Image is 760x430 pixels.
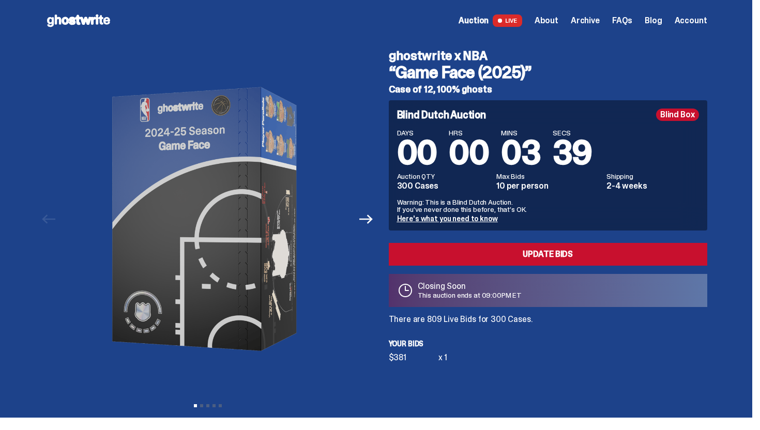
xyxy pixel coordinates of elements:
[418,282,522,290] p: Closing Soon
[459,14,522,27] a: Auction LIVE
[438,354,448,362] div: x 1
[389,315,707,324] p: There are 809 Live Bids for 300 Cases.
[571,17,600,25] a: Archive
[206,404,209,407] button: View slide 3
[397,182,491,190] dd: 300 Cases
[501,129,540,136] span: MINS
[418,291,522,299] p: This auction ends at 09:00PM ET
[449,129,489,136] span: HRS
[389,354,438,362] div: $381
[553,131,592,174] span: 39
[397,110,486,120] h4: Blind Dutch Auction
[389,50,707,62] h4: ghostwrite x NBA
[389,64,707,81] h3: “Game Face (2025)”
[459,17,489,25] span: Auction
[200,404,203,407] button: View slide 2
[496,182,600,190] dd: 10 per person
[449,131,489,174] span: 00
[397,214,498,223] a: Here's what you need to know
[66,41,350,397] img: NBA-Hero-1.png
[389,340,707,347] p: Your bids
[501,131,540,174] span: 03
[675,17,707,25] a: Account
[397,129,437,136] span: DAYS
[397,131,437,174] span: 00
[194,404,197,407] button: View slide 1
[606,182,699,190] dd: 2-4 weeks
[496,173,600,180] dt: Max Bids
[612,17,632,25] a: FAQs
[389,243,707,266] a: Update Bids
[656,109,699,121] div: Blind Box
[645,17,662,25] a: Blog
[397,198,699,213] p: Warning: This is a Blind Dutch Auction. If you’ve never done this before, that’s OK.
[389,85,707,94] h5: Case of 12, 100% ghosts
[397,173,491,180] dt: Auction QTY
[535,17,558,25] a: About
[493,14,522,27] span: LIVE
[553,129,592,136] span: SECS
[212,404,216,407] button: View slide 4
[355,208,378,231] button: Next
[219,404,222,407] button: View slide 5
[606,173,699,180] dt: Shipping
